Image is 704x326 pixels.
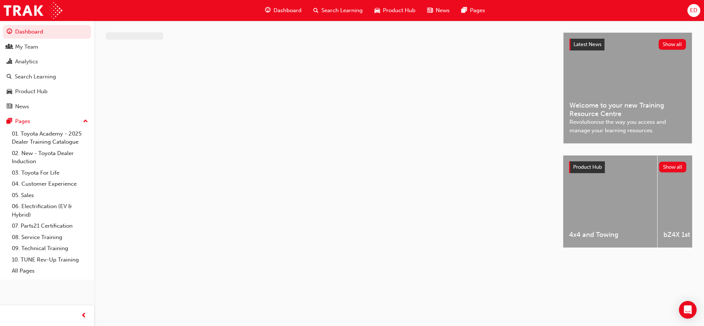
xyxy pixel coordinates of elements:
img: Trak [4,2,62,19]
a: 05. Sales [9,190,91,201]
a: 02. New - Toyota Dealer Induction [9,148,91,167]
span: Product Hub [573,164,602,170]
span: search-icon [7,74,12,80]
span: guage-icon [265,6,271,15]
a: pages-iconPages [456,3,491,18]
span: Pages [470,6,485,15]
a: 06. Electrification (EV & Hybrid) [9,201,91,220]
a: 08. Service Training [9,232,91,243]
a: 07. Parts21 Certification [9,220,91,232]
a: Latest NewsShow allWelcome to your new Training Resource CentreRevolutionise the way you access a... [563,32,692,144]
span: news-icon [427,6,433,15]
a: car-iconProduct Hub [369,3,421,18]
a: 04. Customer Experience [9,178,91,190]
button: ED [687,4,700,17]
a: 4x4 and Towing [563,155,657,248]
button: Show all [659,39,686,50]
span: pages-icon [7,118,12,125]
button: DashboardMy TeamAnalyticsSearch LearningProduct HubNews [3,24,91,115]
span: Welcome to your new Training Resource Centre [569,101,686,118]
div: News [15,102,29,111]
span: ED [690,6,697,15]
span: Revolutionise the way you access and manage your learning resources. [569,118,686,134]
a: 09. Technical Training [9,243,91,254]
span: 4x4 and Towing [569,231,651,239]
a: 01. Toyota Academy - 2025 Dealer Training Catalogue [9,128,91,148]
div: My Team [15,43,38,51]
a: Analytics [3,55,91,69]
a: My Team [3,40,91,54]
span: news-icon [7,104,12,110]
a: search-iconSearch Learning [307,3,369,18]
a: 03. Toyota For Life [9,167,91,179]
a: news-iconNews [421,3,456,18]
span: car-icon [374,6,380,15]
span: Product Hub [383,6,415,15]
a: News [3,100,91,113]
a: Product HubShow all [569,161,686,173]
button: Pages [3,115,91,128]
a: 10. TUNE Rev-Up Training [9,254,91,266]
span: guage-icon [7,29,12,35]
div: Search Learning [15,73,56,81]
div: Product Hub [15,87,48,96]
button: Show all [659,162,687,172]
a: Dashboard [3,25,91,39]
a: Latest NewsShow all [569,39,686,50]
a: guage-iconDashboard [259,3,307,18]
span: Latest News [574,41,602,48]
span: search-icon [313,6,318,15]
a: Product Hub [3,85,91,98]
a: Search Learning [3,70,91,84]
span: Search Learning [321,6,363,15]
span: prev-icon [81,311,87,320]
span: chart-icon [7,59,12,65]
span: people-icon [7,44,12,50]
span: News [436,6,450,15]
span: Dashboard [273,6,302,15]
div: Analytics [15,57,38,66]
a: All Pages [9,265,91,277]
span: up-icon [83,117,88,126]
span: car-icon [7,88,12,95]
div: Open Intercom Messenger [679,301,697,319]
div: Pages [15,117,30,126]
span: pages-icon [461,6,467,15]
